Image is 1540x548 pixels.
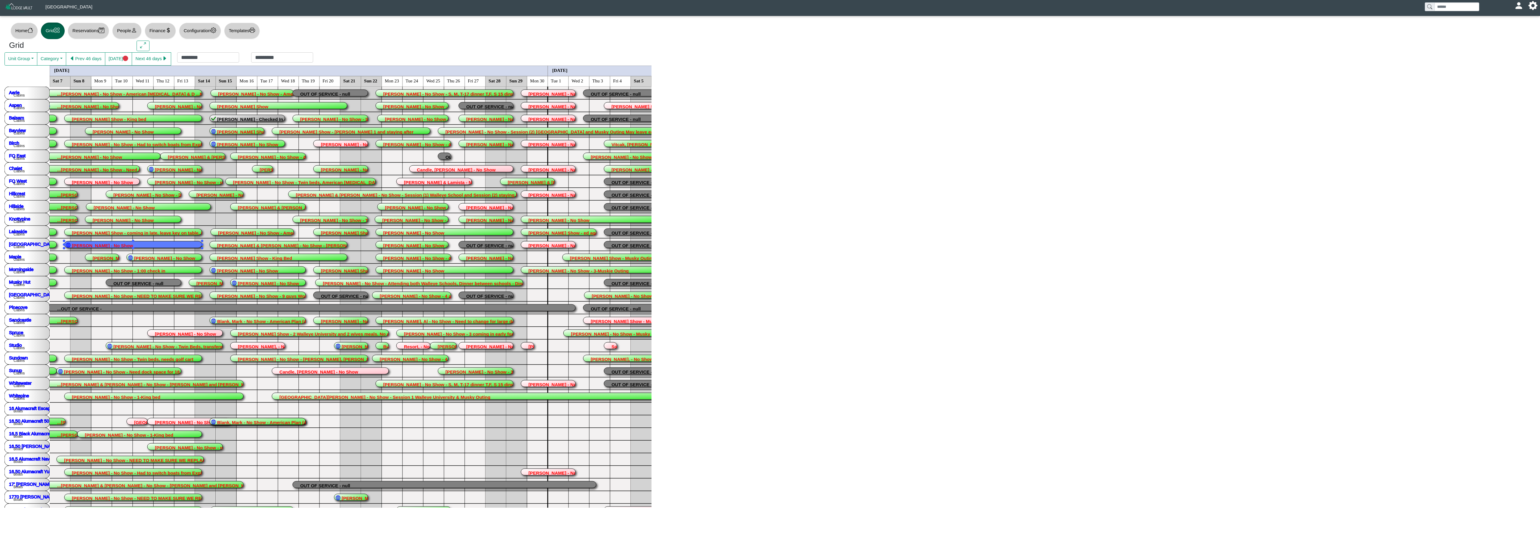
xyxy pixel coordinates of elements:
a: 17.50 Alumacraft Trophy [9,506,58,512]
svg: person [131,27,137,33]
text: Cabins [14,219,25,223]
a: 16.50 Alumacraft Yukon [9,469,57,474]
text: Fri 4 [613,78,622,83]
text: Boats [14,409,23,413]
text: Cabins [14,131,25,135]
button: Unit Group [5,52,37,66]
svg: caret left fill [69,56,75,61]
button: arrows angle expand [137,41,149,51]
text: Cabins [14,396,25,400]
text: Cabins [14,181,25,186]
text: Mon 23 [385,78,399,83]
a: 16.5 Black Alumacraft 50 hp SC [9,431,73,436]
input: Check in [177,52,239,63]
text: Thu 3 [592,78,603,83]
a: 16.50 Alumacraft 50 hp SC [9,418,63,423]
text: Sat 5 [634,78,643,83]
text: Sat 7 [53,78,63,83]
a: Sandcastle [9,317,31,322]
text: Cabins [14,143,25,148]
text: Thu 19 [302,78,315,83]
button: Templatesprinter [224,23,260,39]
a: Aerie [9,90,20,95]
text: Cabins [14,257,25,261]
text: [DATE] [552,68,568,72]
a: Studio [9,342,22,347]
button: caret left fillPrev 46 days [66,52,105,66]
button: Reservationscalendar2 check [68,23,109,39]
text: Cabins [14,169,25,173]
text: Cabins [14,270,25,274]
a: Bayview [9,128,26,133]
text: Thu 26 [447,78,460,83]
a: FQ East [9,153,26,158]
text: Boats [14,421,23,426]
button: Financecurrency dollar [145,23,176,39]
svg: gear [211,27,216,33]
text: Cabins [14,333,25,337]
a: 17' [PERSON_NAME] Explorer w/50 H.P. Motor 1 [9,481,108,486]
text: Fri 13 [177,78,188,83]
text: Cabins [14,358,25,362]
text: Tue 10 [115,78,128,83]
text: Boats [14,485,23,489]
a: Aspen [9,102,22,107]
a: Sunup [9,368,22,373]
text: Cabins [14,156,25,160]
text: Sun 29 [509,78,522,83]
text: Sat 21 [343,78,355,83]
text: Cabins [14,245,25,249]
text: Sun 22 [364,78,377,83]
a: Musky Hut [9,279,31,284]
a: Chalet [9,165,22,171]
text: Cabins [14,320,25,325]
a: 1770 [PERSON_NAME] Fury, 90 hp [9,494,81,499]
a: [GEOGRAPHIC_DATA] [9,241,56,246]
a: Whitepine [9,393,29,398]
button: Homehouse [11,23,38,39]
text: Cabins [14,93,25,97]
svg: circle fill [123,56,128,61]
svg: person fill [1517,3,1521,8]
text: Cabins [14,282,25,287]
text: Wed 11 [136,78,149,83]
text: Tue 24 [405,78,418,83]
text: Mon 16 [239,78,254,83]
button: Gridgrid [41,23,65,39]
text: Boats [14,497,23,501]
text: Fri 20 [322,78,333,83]
text: Cabins [14,371,25,375]
text: Cabins [14,383,25,388]
text: Cabins [14,207,25,211]
text: [DATE] [54,68,69,72]
svg: gear fill [1531,3,1535,8]
button: [DATE]circle fill [105,52,132,66]
a: Maple [9,254,21,259]
text: Cabins [14,194,25,198]
a: 16.5 Alumacraft Navigator [9,456,61,461]
text: Mon 30 [530,78,544,83]
a: Sundown [9,355,28,360]
svg: search [1427,4,1432,9]
text: Boats [14,459,23,463]
svg: house [27,27,33,33]
svg: caret right fill [162,56,168,61]
text: Sat 28 [488,78,500,83]
text: Cabins [14,295,25,299]
a: Spruce [9,330,23,335]
text: Wed 25 [426,78,440,83]
text: Sun 15 [219,78,232,83]
h3: Grid [9,41,128,50]
text: Boats [14,434,23,438]
svg: printer [249,27,255,33]
text: Sat 14 [198,78,210,83]
text: Wed 2 [571,78,583,83]
text: Mon 9 [94,78,106,83]
a: Morningside [9,266,34,272]
img: Z [5,2,33,13]
a: Hillside [9,203,23,208]
text: Cabins [14,118,25,122]
a: 16 Alumacraft Escape, 25 hp [9,405,67,411]
text: Cabins [14,232,25,236]
text: Boats [14,447,23,451]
